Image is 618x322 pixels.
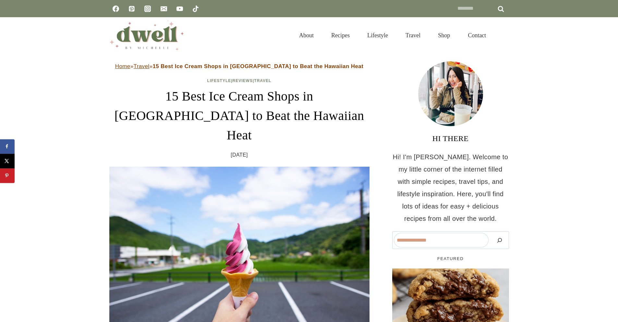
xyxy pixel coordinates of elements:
[290,24,322,47] a: About
[358,24,397,47] a: Lifestyle
[115,63,130,69] a: Home
[254,78,271,83] a: Travel
[322,24,358,47] a: Recipes
[189,2,202,15] a: TikTok
[125,2,138,15] a: Pinterest
[233,78,253,83] a: Reviews
[459,24,495,47] a: Contact
[392,133,509,144] h3: HI THERE
[109,20,184,50] img: DWELL by michelle
[134,63,150,69] a: Travel
[492,233,507,247] button: Search
[115,63,364,69] span: » »
[498,30,509,41] button: View Search Form
[392,256,509,262] h5: FEATURED
[397,24,429,47] a: Travel
[109,87,370,145] h1: 15 Best Ice Cream Shops in [GEOGRAPHIC_DATA] to Beat the Hawaiian Heat
[429,24,459,47] a: Shop
[141,2,154,15] a: Instagram
[173,2,186,15] a: YouTube
[207,78,231,83] a: Lifestyle
[392,151,509,225] p: Hi! I'm [PERSON_NAME]. Welcome to my little corner of the internet filled with simple recipes, tr...
[207,78,272,83] span: | |
[109,2,122,15] a: Facebook
[157,2,170,15] a: Email
[152,63,363,69] strong: 15 Best Ice Cream Shops in [GEOGRAPHIC_DATA] to Beat the Hawaiian Heat
[290,24,494,47] nav: Primary Navigation
[231,150,248,160] time: [DATE]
